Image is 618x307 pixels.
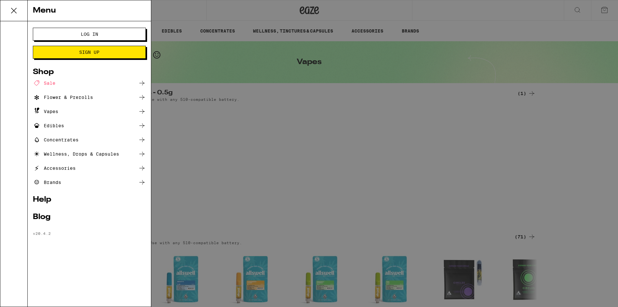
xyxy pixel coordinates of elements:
span: Log In [81,32,98,36]
a: Vapes [33,108,146,115]
div: Concentrates [33,136,79,144]
span: v 20.4.2 [33,231,51,235]
a: Accessories [33,164,146,172]
a: Shop [33,68,146,76]
button: Sign Up [33,46,146,59]
a: Concentrates [33,136,146,144]
a: Brands [33,178,146,186]
a: Blog [33,213,146,221]
div: Wellness, Drops & Capsules [33,150,119,158]
a: Log In [33,32,146,37]
div: Vapes [33,108,58,115]
a: Wellness, Drops & Capsules [33,150,146,158]
div: Edibles [33,122,64,130]
div: Menu [28,0,151,21]
div: Accessories [33,164,76,172]
button: Log In [33,28,146,41]
a: Sign Up [33,50,146,55]
span: Sign Up [79,50,99,54]
span: Hi. Need any help? [4,5,46,10]
a: Help [33,196,146,204]
div: Brands [33,178,61,186]
a: Edibles [33,122,146,130]
a: Flower & Prerolls [33,93,146,101]
div: Sale [33,79,55,87]
a: Sale [33,79,146,87]
div: Flower & Prerolls [33,93,93,101]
